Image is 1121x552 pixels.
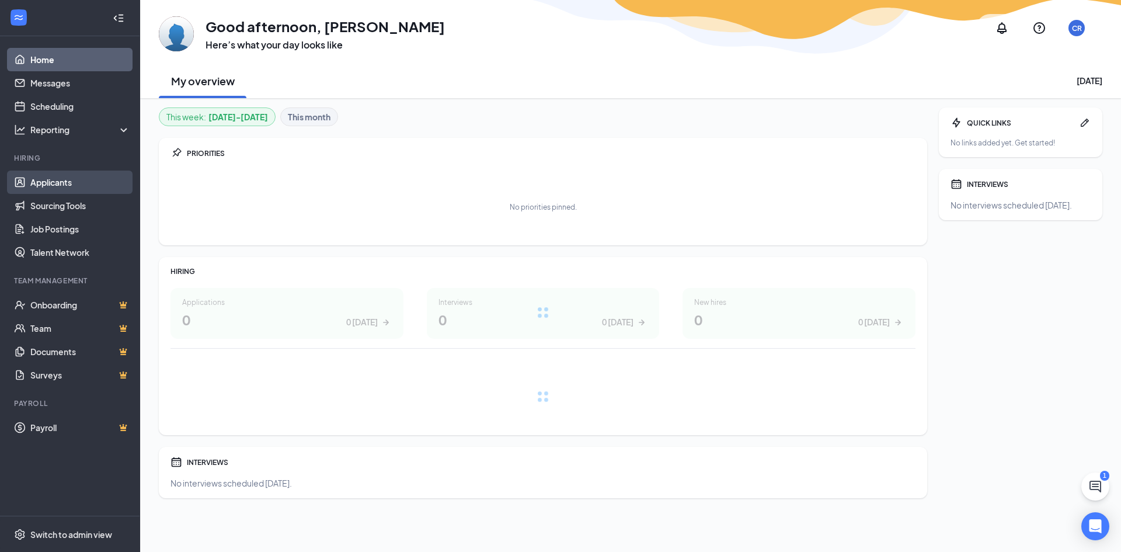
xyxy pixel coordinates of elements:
[30,171,130,194] a: Applicants
[30,317,130,340] a: TeamCrown
[14,124,26,136] svg: Analysis
[166,110,268,123] div: This week :
[288,110,330,123] b: This month
[159,16,194,51] img: Calley Ramirez
[170,477,915,489] div: No interviews scheduled [DATE].
[30,217,130,241] a: Job Postings
[1081,512,1109,540] div: Open Intercom Messenger
[951,117,962,129] svg: Bolt
[995,21,1009,35] svg: Notifications
[30,363,130,387] a: SurveysCrown
[30,71,130,95] a: Messages
[30,340,130,363] a: DocumentsCrown
[30,293,130,317] a: OnboardingCrown
[1081,473,1109,501] button: ChatActive
[1077,75,1102,86] div: [DATE]
[206,16,445,36] h1: Good afternoon, [PERSON_NAME]
[30,241,130,264] a: Talent Network
[30,48,130,71] a: Home
[170,456,182,468] svg: Calendar
[30,95,130,118] a: Scheduling
[1032,21,1046,35] svg: QuestionInfo
[206,39,445,51] h3: Here’s what your day looks like
[967,179,1091,189] div: INTERVIEWS
[14,529,26,540] svg: Settings
[14,398,128,408] div: Payroll
[187,148,915,158] div: PRIORITIES
[1100,471,1109,481] div: 1
[171,74,235,88] h2: My overview
[30,529,112,540] div: Switch to admin view
[30,124,131,136] div: Reporting
[951,138,1091,148] div: No links added yet. Get started!
[14,276,128,286] div: Team Management
[14,153,128,163] div: Hiring
[967,118,1074,128] div: QUICK LINKS
[1079,117,1091,129] svg: Pen
[208,110,268,123] b: [DATE] - [DATE]
[951,199,1091,211] div: No interviews scheduled [DATE].
[30,194,130,217] a: Sourcing Tools
[170,266,915,276] div: HIRING
[30,416,130,439] a: PayrollCrown
[170,147,182,159] svg: Pin
[1072,23,1082,33] div: CR
[951,178,962,190] svg: Calendar
[13,12,25,23] svg: WorkstreamLogo
[113,12,124,24] svg: Collapse
[510,202,577,212] div: No priorities pinned.
[187,457,915,467] div: INTERVIEWS
[1088,480,1102,494] svg: ChatActive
